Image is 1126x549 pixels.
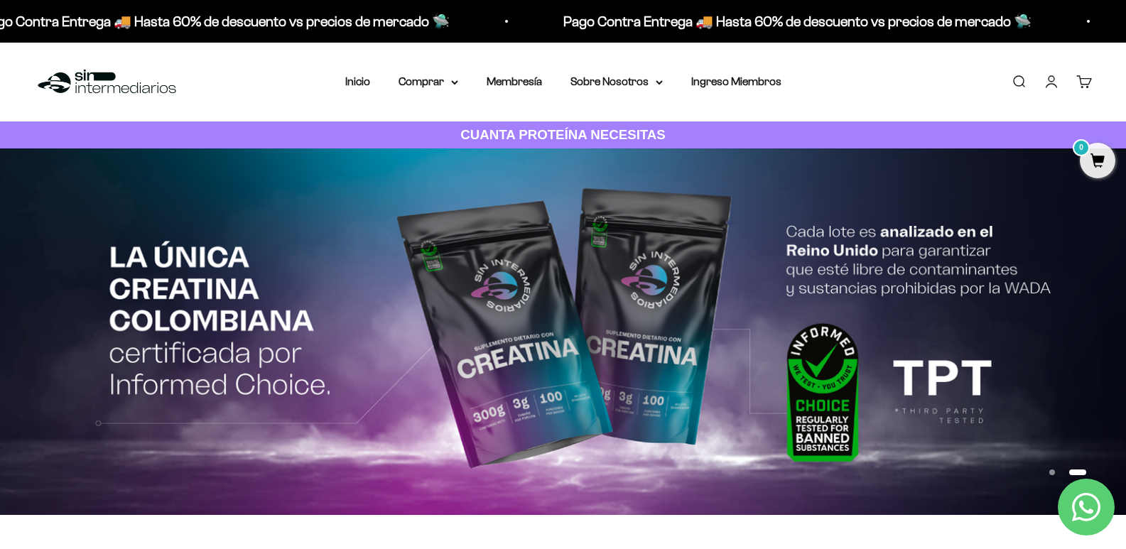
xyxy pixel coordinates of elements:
a: 0 [1080,154,1115,170]
summary: Sobre Nosotros [570,72,663,91]
a: Ingreso Miembros [691,75,781,87]
a: Membresía [487,75,542,87]
mark: 0 [1073,139,1090,156]
strong: CUANTA PROTEÍNA NECESITAS [460,127,666,142]
summary: Comprar [399,72,458,91]
p: Pago Contra Entrega 🚚 Hasta 60% de descuento vs precios de mercado 🛸 [558,10,1027,33]
a: Inicio [345,75,370,87]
